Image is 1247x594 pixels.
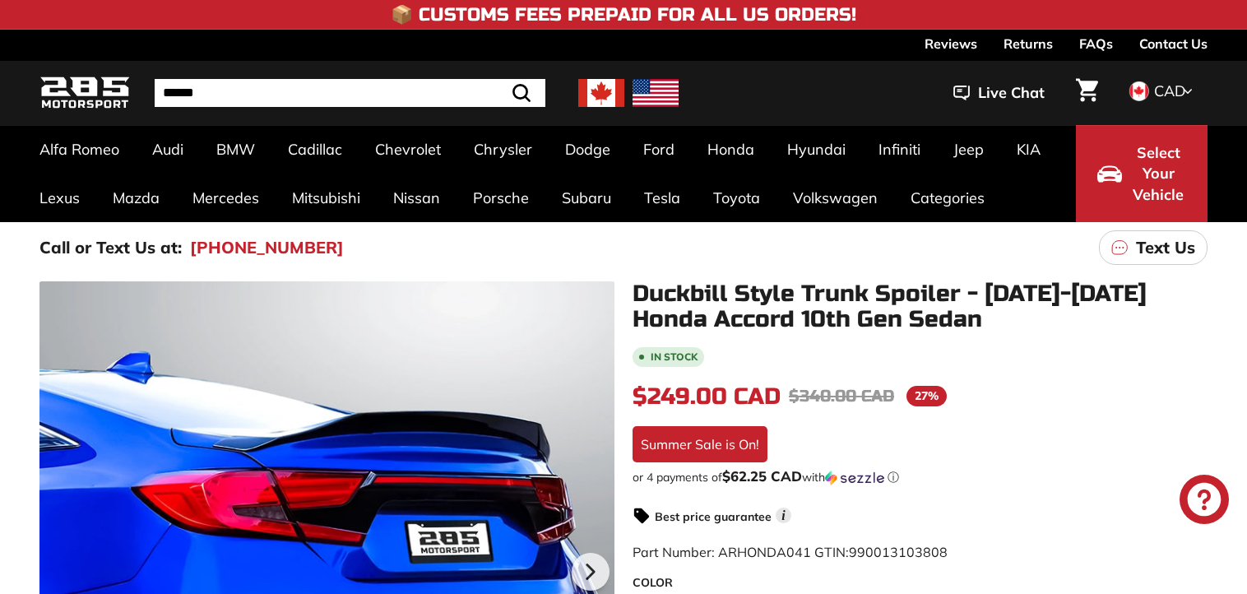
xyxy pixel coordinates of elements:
[789,386,894,406] span: $340.00 CAD
[23,174,96,222] a: Lexus
[200,125,271,174] a: BMW
[894,174,1001,222] a: Categories
[1136,235,1195,260] p: Text Us
[627,125,691,174] a: Ford
[271,125,359,174] a: Cadillac
[39,74,130,113] img: Logo_285_Motorsport_areodynamics_components
[722,467,802,485] span: $62.25 CAD
[651,352,698,362] b: In stock
[633,281,1208,332] h1: Duckbill Style Trunk Spoiler - [DATE]-[DATE] Honda Accord 10th Gen Sedan
[633,469,1208,485] div: or 4 payments of with
[1004,30,1053,58] a: Returns
[549,125,627,174] a: Dodge
[862,125,937,174] a: Infiniti
[457,125,549,174] a: Chrysler
[697,174,776,222] a: Toyota
[190,235,344,260] a: [PHONE_NUMBER]
[776,508,791,523] span: i
[937,125,1000,174] a: Jeep
[1154,81,1185,100] span: CAD
[1175,475,1234,528] inbox-online-store-chat: Shopify online store chat
[1130,142,1186,206] span: Select Your Vehicle
[155,79,545,107] input: Search
[633,469,1208,485] div: or 4 payments of$62.25 CADwithSezzle Click to learn more about Sezzle
[633,574,1208,592] label: COLOR
[377,174,457,222] a: Nissan
[932,72,1066,114] button: Live Chat
[1079,30,1113,58] a: FAQs
[628,174,697,222] a: Tesla
[136,125,200,174] a: Audi
[633,544,948,560] span: Part Number: ARHONDA041 GTIN:
[906,386,947,406] span: 27%
[776,174,894,222] a: Volkswagen
[1076,125,1208,222] button: Select Your Vehicle
[545,174,628,222] a: Subaru
[457,174,545,222] a: Porsche
[1000,125,1057,174] a: KIA
[1066,65,1108,121] a: Cart
[1099,230,1208,265] a: Text Us
[825,471,884,485] img: Sezzle
[633,383,781,411] span: $249.00 CAD
[23,125,136,174] a: Alfa Romeo
[978,82,1045,104] span: Live Chat
[849,544,948,560] span: 990013103808
[176,174,276,222] a: Mercedes
[771,125,862,174] a: Hyundai
[655,509,772,524] strong: Best price guarantee
[633,426,767,462] div: Summer Sale is On!
[96,174,176,222] a: Mazda
[359,125,457,174] a: Chevrolet
[691,125,771,174] a: Honda
[1139,30,1208,58] a: Contact Us
[925,30,977,58] a: Reviews
[391,5,856,25] h4: 📦 Customs Fees Prepaid for All US Orders!
[39,235,182,260] p: Call or Text Us at:
[276,174,377,222] a: Mitsubishi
